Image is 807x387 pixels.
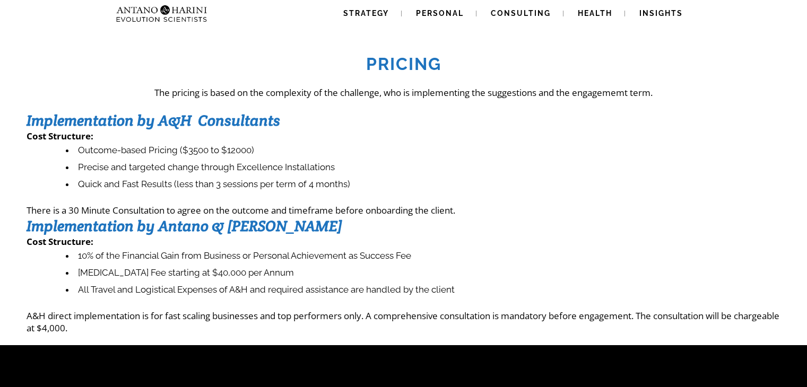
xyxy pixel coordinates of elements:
p: There is a 30 Minute Consultation to agree on the outcome and timeframe before onboarding the cli... [27,204,780,216]
p: The pricing is based on the complexity of the challenge, who is implementing the suggestions and ... [27,86,780,99]
span: Health [578,9,612,17]
strong: : [91,130,93,142]
p: A&H direct implementation is for fast scaling businesses and top performers only. A comprehensive... [27,310,780,334]
li: 10% of the Financial Gain from Business or Personal Achievement as Success Fee [66,248,780,265]
span: Insights [639,9,683,17]
strong: Pricing [366,54,441,74]
strong: Implementation by Antano & [PERSON_NAME] [27,216,342,235]
strong: Implementation by A&H Consultants [27,111,280,130]
strong: Cost Structure [27,130,91,142]
strong: Cost Structure: [27,235,93,248]
li: Quick and Fast Results (less than 3 sessions per term of 4 months) [66,176,780,193]
li: [MEDICAL_DATA] Fee starting at $40,000 per Annum [66,265,780,282]
li: Outcome-based Pricing ($3500 to $12000) [66,142,780,159]
span: Personal [416,9,464,17]
span: Strategy [343,9,389,17]
li: All Travel and Logistical Expenses of A&H and required assistance are handled by the client [66,282,780,298]
li: Precise and targeted change through Excellence Installations [66,159,780,176]
span: Consulting [491,9,551,17]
